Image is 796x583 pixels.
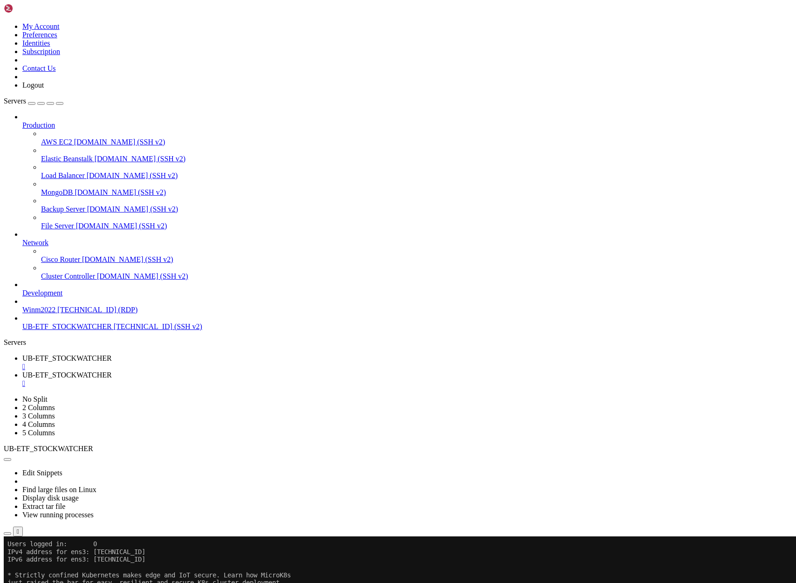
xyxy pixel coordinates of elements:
a: MongoDB [DOMAIN_NAME] (SSH v2) [41,188,792,197]
li: MongoDB [DOMAIN_NAME] (SSH v2) [41,180,792,197]
a: 2 Columns [22,404,55,412]
x-row: Swap usage: 0% [4,89,674,97]
x-row: 0 updates can be applied immediately. [4,190,674,198]
a: Cluster Controller [DOMAIN_NAME] (SSH v2) [41,272,792,281]
a: UB-ETF_STOCKWATCHER [22,354,792,371]
span: ~/Project51 [104,166,145,174]
x-row: Last login: [DATE] from [TECHNICAL_ID] [4,136,674,144]
a: Elastic Beanstalk [DOMAIN_NAME] (SSH v2) [41,155,792,163]
x-row: '=3.7,' asx300-old.json asx300.json asx300.txt asx_signals.csv notes.txt sigscan.py [4,174,674,182]
x-row: * Support: [URL][DOMAIN_NAME] [4,35,674,43]
x-row: Output file: asx_signals.csv [4,205,674,213]
x-row: Downloading data for [DOMAIN_NAME] [4,260,674,267]
span: Development [22,289,62,297]
x-row: ASX Stock Signal Scanner [4,190,674,198]
x-row: Price: $1.72, Change: -2.27%, RSI: 55.61 [4,469,674,477]
a: Subscription [22,48,60,55]
x-row: See [URL][DOMAIN_NAME] or run: sudo pro status [4,213,674,221]
span: ~/Project51 [78,151,119,158]
x-row: ======================== [4,198,674,206]
li: Production [22,113,792,230]
x-row: Analysis complete: 0 signals found [4,422,674,430]
x-row: Price: $6.37, Change: -1.09%, RSI: 73.08 [4,283,674,291]
span: ~ [78,143,82,151]
a: Logout [22,81,44,89]
span: ~ [78,244,82,251]
x-row: just raised the bar for easy, resilient and secure K8s cluster deployment. [4,143,674,151]
x-row: * Management: [URL][DOMAIN_NAME] [4,27,674,35]
x-row: Enable ESM Apps to receive additional future security updates. [4,205,674,213]
button:  [13,527,23,536]
x-row: Analysis complete: 0 signals found [4,298,674,306]
x-row: Users logged in: 0 [4,4,674,12]
span: File Server [41,222,74,230]
x-row: Expanded Security Maintenance for Applications is not enabled. [4,74,674,82]
li: Cluster Controller [DOMAIN_NAME] (SSH v2) [41,264,792,281]
x-row: Price: $8.12, Change: -1.10%, RSI: 21.22 [4,345,674,353]
x-row: Data period: 60d [4,213,674,221]
x-row: Analysis complete: 0 signals found [4,360,674,368]
div: Servers [4,338,792,347]
x-row: Validating data... [4,267,674,275]
span: [DOMAIN_NAME] (SSH v2) [95,155,186,163]
x-row: Processes: 140 [4,97,674,105]
li: AWS EC2 [DOMAIN_NAME] (SSH v2) [41,130,792,146]
x-row: Analysis complete: 0 signals found [4,484,674,492]
x-row: Data looks good: 60 rows [4,337,674,345]
span: [TECHNICAL_ID] (SSH v2) [114,322,202,330]
span: ubuntu@vps-d35ccc65 [4,159,75,166]
x-row: : $ python3 -m venv myenv [4,151,674,159]
x-row: Last login: [DATE] from [TECHNICAL_ID] [4,236,674,244]
span: ubuntu@vps-d35ccc65 [4,244,75,251]
x-row: (myenv) : $ ls [4,166,674,174]
x-row: Price: $18.48, Change: -1.91%, RSI: 51.74 [4,407,674,415]
span: Backup Server [41,205,85,213]
a: Load Balancer [DOMAIN_NAME] (SSH v2) [41,171,792,180]
x-row: : $ source myenv/bin/activate [4,159,674,167]
a: Edit Snippets [22,469,62,477]
x-row: Running pattern detection... [4,352,674,360]
span: ubuntu@vps-d35ccc65 [30,166,101,174]
x-row: * Documentation: [URL][DOMAIN_NAME] [4,19,674,27]
x-row: * Strictly confined Kubernetes makes edge and IoT secure. Learn how MicroK8s [4,136,674,144]
a: Winm2022 [TECHNICAL_ID] (RDP) [22,306,792,314]
a: AWS EC2 [DOMAIN_NAME] (SSH v2) [41,138,792,146]
a: Servers [4,97,63,105]
span: [DOMAIN_NAME] (SSH v2) [75,188,166,196]
span: Production [22,121,55,129]
x-row: Running pattern detection... [4,476,674,484]
x-row: Running pattern detection... [4,290,674,298]
li: UB-ETF_STOCKWATCHER [TECHNICAL_ID] (SSH v2) [22,314,792,331]
a: Preferences [22,31,57,39]
span: UB-ETF_STOCKWATCHER [22,371,112,379]
a: 3 Columns [22,412,55,420]
x-row: Data looks good: 60 rows [4,461,674,469]
span: ~/Project51 [78,159,119,166]
li: Development [22,281,792,297]
span: Winm2022 [22,306,55,314]
x-row: Processing 1/372: ADT [4,252,674,260]
x-row: See [URL][DOMAIN_NAME] or run: sudo pro status [4,112,674,120]
span: ubuntu@vps-d35ccc65 [4,143,75,151]
x-row: Enable ESM Apps to receive additional future security updates. [4,104,674,112]
a: Production [22,121,792,130]
a: Display disk usage [22,494,79,502]
x-row: System information as of [DATE] [4,50,674,58]
span: UB-ETF_STOCKWATCHER [22,322,112,330]
a:  [22,379,792,388]
a: Identities [22,39,50,47]
a: 5 Columns [22,429,55,437]
x-row: Validating data... [4,453,674,461]
a: Network [22,239,792,247]
a:  [22,363,792,371]
span: [DOMAIN_NAME] (SSH v2) [74,138,165,146]
a: Development [22,289,792,297]
x-row: Memory usage: 23% [4,81,674,89]
li: Backup Server [DOMAIN_NAME] (SSH v2) [41,197,792,213]
x-row: Processing 2/372: AGL [4,314,674,322]
x-row: Validating data... [4,329,674,337]
span: myenv [265,174,283,182]
x-row: [URL][DOMAIN_NAME] [4,58,674,66]
span: Servers [4,97,26,105]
